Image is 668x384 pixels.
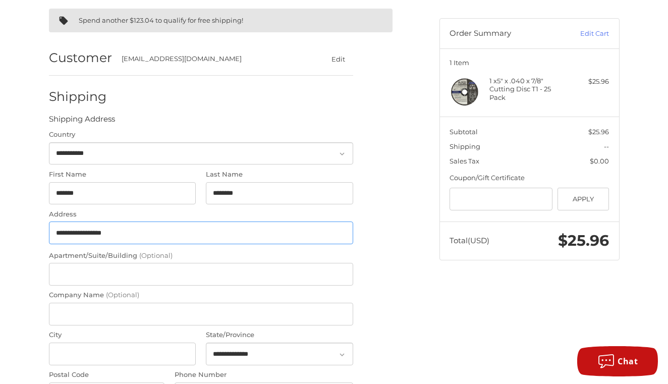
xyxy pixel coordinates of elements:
label: Country [49,130,353,140]
span: Spend another $123.04 to qualify for free shipping! [79,16,243,24]
label: City [49,330,196,340]
label: State/Province [206,330,353,340]
label: Phone Number [175,370,353,380]
a: Edit Cart [558,29,609,39]
button: Apply [558,188,609,210]
h3: 1 Item [450,59,609,67]
label: Address [49,209,353,220]
div: [EMAIL_ADDRESS][DOMAIN_NAME] [122,54,304,64]
input: Gift Certificate or Coupon Code [450,188,552,210]
span: $0.00 [590,157,609,165]
small: (Optional) [106,291,139,299]
button: Chat [577,346,658,376]
label: Last Name [206,170,353,180]
button: Edit [324,51,353,66]
span: Shipping [450,142,480,150]
span: $25.96 [588,128,609,136]
div: $25.96 [569,77,609,87]
label: First Name [49,170,196,180]
h2: Customer [49,50,112,66]
div: Coupon/Gift Certificate [450,173,609,183]
span: Sales Tax [450,157,479,165]
span: -- [604,142,609,150]
label: Apartment/Suite/Building [49,251,353,261]
label: Company Name [49,290,353,300]
span: Subtotal [450,128,478,136]
span: $25.96 [558,231,609,250]
legend: Shipping Address [49,114,115,130]
span: Chat [618,356,638,367]
span: Total (USD) [450,236,489,245]
label: Postal Code [49,370,165,380]
h4: 1 x 5" x .040 x 7/8" Cutting Disc T1 - 25 Pack [489,77,567,101]
h2: Shipping [49,89,108,104]
small: (Optional) [139,251,173,259]
h3: Order Summary [450,29,558,39]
